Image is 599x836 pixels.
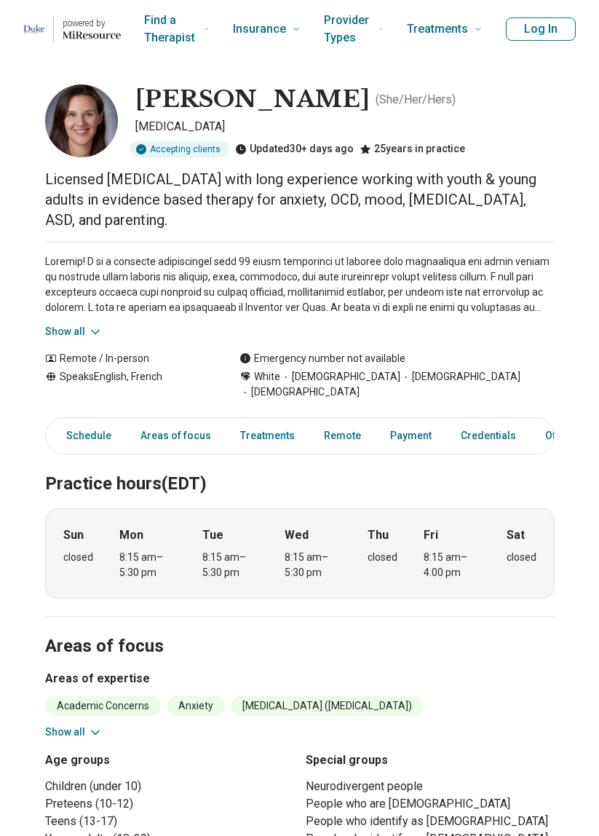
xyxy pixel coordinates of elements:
[306,813,555,830] li: People who identify as [DEMOGRAPHIC_DATA]
[63,17,121,29] p: powered by
[235,141,354,157] div: Updated 30+ days ago
[45,351,210,366] div: Remote / In-person
[285,550,341,580] div: 8:15 am – 5:30 pm
[424,550,480,580] div: 8:15 am – 4:00 pm
[324,10,373,48] span: Provider Types
[360,141,465,157] div: 25 years in practice
[45,795,294,813] li: Preteens (10-12)
[45,324,103,339] button: Show all
[507,527,525,544] strong: Sat
[254,369,280,385] span: White
[45,437,555,497] h2: Practice hours (EDT)
[132,421,220,451] a: Areas of focus
[280,369,400,385] span: [DEMOGRAPHIC_DATA]
[45,369,210,400] div: Speaks English, French
[63,527,84,544] strong: Sun
[23,6,121,52] a: Home page
[306,752,555,769] h3: Special groups
[130,141,229,157] div: Accepting clients
[306,778,555,795] li: Neurodivergent people
[45,778,294,795] li: Children (under 10)
[135,118,555,135] p: [MEDICAL_DATA]
[144,10,198,48] span: Find a Therapist
[239,385,360,400] span: [DEMOGRAPHIC_DATA]
[233,19,286,39] span: Insurance
[306,795,555,813] li: People who are [DEMOGRAPHIC_DATA]
[45,670,555,687] h3: Areas of expertise
[49,421,120,451] a: Schedule
[45,599,555,659] h2: Areas of focus
[202,527,223,544] strong: Tue
[135,84,370,115] h1: [PERSON_NAME]
[506,17,576,41] button: Log In
[368,550,397,565] div: closed
[45,696,161,716] li: Academic Concerns
[400,369,520,385] span: [DEMOGRAPHIC_DATA]
[315,421,370,451] a: Remote
[285,527,309,544] strong: Wed
[368,527,389,544] strong: Thu
[119,527,143,544] strong: Mon
[407,19,468,39] span: Treatments
[424,527,438,544] strong: Fri
[119,550,175,580] div: 8:15 am – 5:30 pm
[507,550,536,565] div: closed
[231,696,424,716] li: [MEDICAL_DATA] ([MEDICAL_DATA])
[452,421,525,451] a: Credentials
[45,254,555,315] p: Loremip! D si a consecte adipiscingel sedd 99 eiusm temporinci ut laboree dolo magnaaliqua eni ad...
[376,91,456,109] p: ( She/Her/Hers )
[231,421,304,451] a: Treatments
[45,508,555,599] div: When does the program meet?
[63,550,93,565] div: closed
[202,550,258,580] div: 8:15 am – 5:30 pm
[45,813,294,830] li: Teens (13-17)
[536,421,589,451] a: Other
[239,351,405,366] div: Emergency number not available
[167,696,225,716] li: Anxiety
[45,725,103,740] button: Show all
[45,84,118,157] img: Miriam Ehrensaft, Psychologist
[381,421,440,451] a: Payment
[45,752,294,769] h3: Age groups
[45,169,555,230] p: Licensed [MEDICAL_DATA] with long experience working with youth & young adults in evidence based ...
